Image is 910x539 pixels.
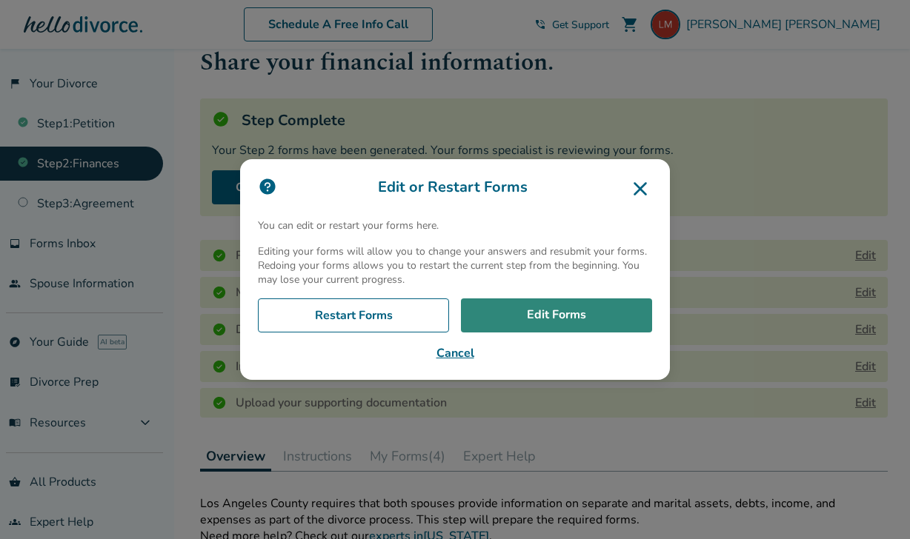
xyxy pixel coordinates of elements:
[258,218,652,232] p: You can edit or restart your forms here.
[258,344,652,362] button: Cancel
[461,298,652,332] a: Edit Forms
[258,298,449,332] a: Restart Forms
[258,177,652,201] h3: Edit or Restart Forms
[258,177,277,196] img: icon
[258,244,652,287] p: Editing your forms will allow you to change your answers and resubmit your forms. Redoing your fo...
[836,468,910,539] iframe: Chat Widget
